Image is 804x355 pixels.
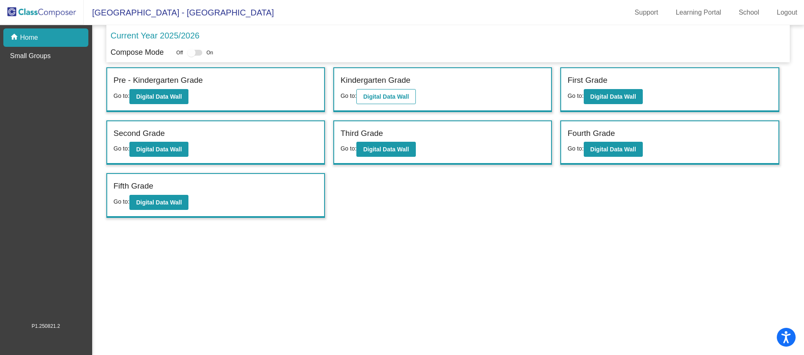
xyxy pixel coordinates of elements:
[84,6,274,19] span: [GEOGRAPHIC_DATA] - [GEOGRAPHIC_DATA]
[669,6,728,19] a: Learning Portal
[340,74,410,87] label: Kindergarten Grade
[584,142,643,157] button: Digital Data Wall
[129,195,188,210] button: Digital Data Wall
[113,74,203,87] label: Pre - Kindergarten Grade
[129,89,188,104] button: Digital Data Wall
[363,93,409,100] b: Digital Data Wall
[584,89,643,104] button: Digital Data Wall
[113,128,165,140] label: Second Grade
[567,128,615,140] label: Fourth Grade
[10,33,20,43] mat-icon: home
[590,93,636,100] b: Digital Data Wall
[111,29,199,42] p: Current Year 2025/2026
[363,146,409,153] b: Digital Data Wall
[113,198,129,205] span: Go to:
[113,92,129,99] span: Go to:
[567,74,607,87] label: First Grade
[113,180,153,192] label: Fifth Grade
[732,6,766,19] a: School
[340,128,383,140] label: Third Grade
[176,49,183,56] span: Off
[206,49,213,56] span: On
[770,6,804,19] a: Logout
[356,142,415,157] button: Digital Data Wall
[567,92,583,99] span: Go to:
[567,145,583,152] span: Go to:
[590,146,636,153] b: Digital Data Wall
[20,33,38,43] p: Home
[356,89,415,104] button: Digital Data Wall
[129,142,188,157] button: Digital Data Wall
[136,93,182,100] b: Digital Data Wall
[111,47,164,58] p: Compose Mode
[628,6,665,19] a: Support
[136,199,182,206] b: Digital Data Wall
[340,92,356,99] span: Go to:
[340,145,356,152] span: Go to:
[10,51,51,61] p: Small Groups
[136,146,182,153] b: Digital Data Wall
[113,145,129,152] span: Go to:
